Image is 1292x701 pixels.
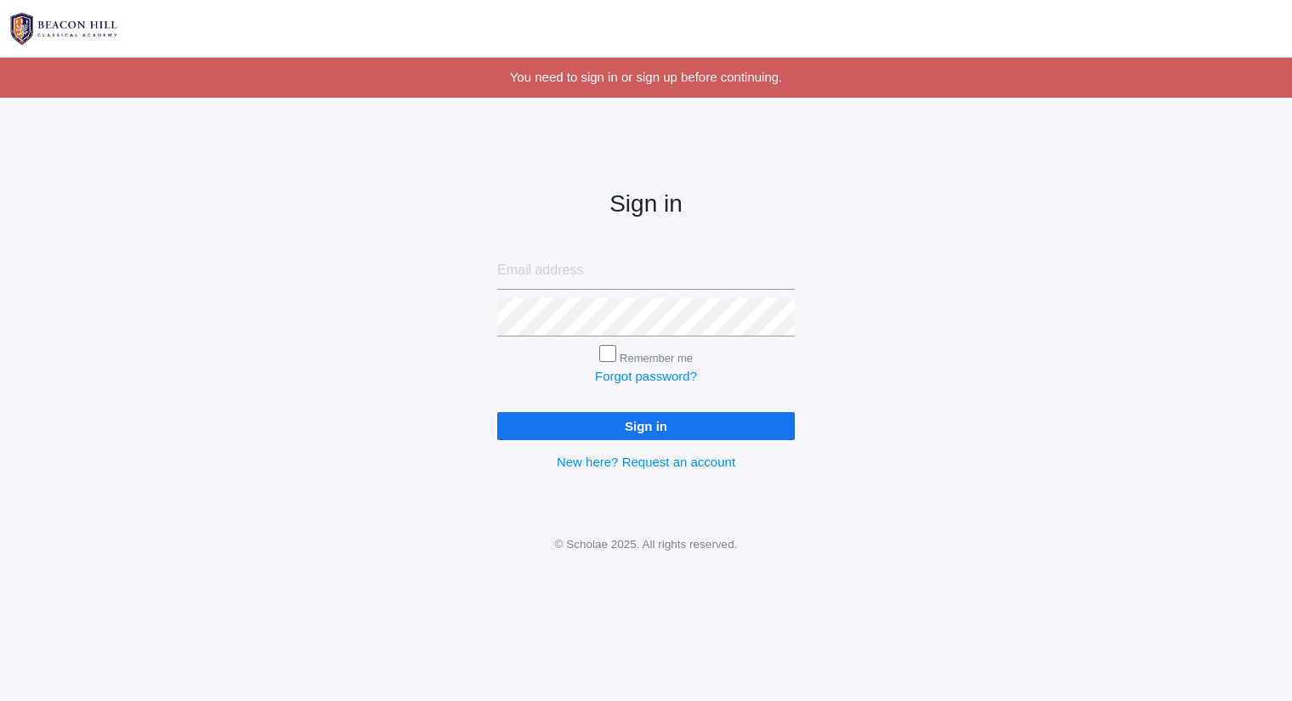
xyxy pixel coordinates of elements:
a: New here? Request an account [557,455,735,469]
input: Email address [497,252,795,290]
h2: Sign in [497,191,795,218]
label: Remember me [620,352,693,365]
a: Forgot password? [595,369,697,383]
input: Sign in [497,412,795,440]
